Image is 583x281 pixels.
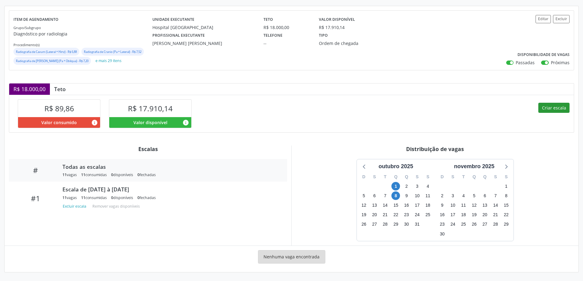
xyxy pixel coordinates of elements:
[502,211,510,219] span: sábado, 22 de novembro de 2025
[470,191,478,200] span: quarta-feira, 5 de novembro de 2025
[369,172,380,182] div: S
[516,59,535,66] label: Passadas
[319,40,394,46] div: Ordem de chegada
[370,220,379,229] span: segunda-feira, 27 de outubro de 2025
[402,201,411,210] span: quinta-feira, 16 de outubro de 2025
[319,15,355,24] label: Valor disponível
[502,182,510,190] span: sábado, 1 de novembro de 2025
[413,220,421,229] span: sexta-feira, 31 de outubro de 2025
[491,191,500,200] span: sexta-feira, 7 de novembro de 2025
[133,119,167,126] span: Valor disponível
[81,195,107,200] div: consumidas
[263,24,310,31] div: R$ 18.000,00
[152,31,205,40] label: Profissional executante
[370,201,379,210] span: segunda-feira, 13 de outubro de 2025
[469,172,480,182] div: Q
[111,195,113,200] span: 0
[480,191,489,200] span: quinta-feira, 6 de novembro de 2025
[319,24,345,31] div: R$ 17.910,14
[538,103,570,113] button: Criar escala
[62,172,67,177] span: 11
[360,211,368,219] span: domingo, 19 de outubro de 2025
[413,201,421,210] span: sexta-feira, 17 de outubro de 2025
[360,191,368,200] span: domingo, 5 de outubro de 2025
[91,119,98,126] i: Valor consumido por agendamentos feitos para este serviço
[13,194,58,203] div: #1
[402,211,411,219] span: quinta-feira, 23 de outubro de 2025
[438,220,447,229] span: domingo, 23 de novembro de 2025
[458,172,469,182] div: T
[263,31,282,40] label: Telefone
[81,172,85,177] span: 11
[402,191,411,200] span: quinta-feira, 9 de outubro de 2025
[480,211,489,219] span: quinta-feira, 20 de novembro de 2025
[62,195,77,200] div: vagas
[359,172,369,182] div: D
[62,195,67,200] span: 11
[391,211,400,219] span: quarta-feira, 22 de outubro de 2025
[438,191,447,200] span: domingo, 2 de novembro de 2025
[470,201,478,210] span: quarta-feira, 12 de novembro de 2025
[13,15,58,24] label: Item de agendamento
[50,86,70,92] div: Teto
[258,250,325,264] div: Nenhuma vaga encontrada
[447,172,458,182] div: S
[16,50,77,54] small: Radiografia de Cavum (Lateral + Hirtz) - R$ 6,88
[370,191,379,200] span: segunda-feira, 6 de outubro de 2025
[491,220,500,229] span: sexta-feira, 28 de novembro de 2025
[16,59,88,63] small: Radiografia de [PERSON_NAME] (Pa + Obliqua) - R$ 7,20
[9,146,287,152] div: Escalas
[502,191,510,200] span: sábado, 8 de novembro de 2025
[449,191,457,200] span: segunda-feira, 3 de novembro de 2025
[459,220,468,229] span: terça-feira, 25 de novembro de 2025
[81,172,107,177] div: consumidas
[360,220,368,229] span: domingo, 26 de outubro de 2025
[376,162,416,171] div: outubro 2025
[470,211,478,219] span: quarta-feira, 19 de novembro de 2025
[402,182,411,190] span: quinta-feira, 2 de outubro de 2025
[391,220,400,229] span: quarta-feira, 29 de outubro de 2025
[137,172,156,177] div: fechadas
[319,31,328,40] label: Tipo
[413,211,421,219] span: sexta-feira, 24 de outubro de 2025
[137,172,140,177] span: 0
[553,15,570,23] button: Excluir
[13,43,39,47] small: Procedimento(s)
[381,211,390,219] span: terça-feira, 21 de outubro de 2025
[263,15,273,24] label: Teto
[381,191,390,200] span: terça-feira, 7 de outubro de 2025
[128,103,173,113] span: R$ 17.910,14
[459,191,468,200] span: terça-feira, 4 de novembro de 2025
[182,119,189,126] i: Valor disponível para agendamentos feitos para este serviço
[424,211,432,219] span: sábado, 25 de outubro de 2025
[437,172,448,182] div: D
[81,195,85,200] span: 11
[480,220,489,229] span: quinta-feira, 27 de novembro de 2025
[137,195,156,200] div: fechadas
[401,172,412,182] div: Q
[480,172,490,182] div: Q
[480,201,489,210] span: quinta-feira, 13 de novembro de 2025
[438,230,447,238] span: domingo, 30 de novembro de 2025
[62,186,278,193] div: Escala de [DATE] à [DATE]
[449,211,457,219] span: segunda-feira, 17 de novembro de 2025
[137,195,140,200] span: 0
[413,191,421,200] span: sexta-feira, 10 de outubro de 2025
[381,201,390,210] span: terça-feira, 14 de outubro de 2025
[391,172,401,182] div: Q
[459,201,468,210] span: terça-feira, 11 de novembro de 2025
[412,172,423,182] div: S
[502,220,510,229] span: sábado, 29 de novembro de 2025
[84,50,141,54] small: Radiografia de Cranio (Pa + Lateral) - R$ 7,52
[536,15,551,23] button: Editar
[111,172,133,177] div: disponíveis
[402,220,411,229] span: quinta-feira, 30 de outubro de 2025
[470,220,478,229] span: quarta-feira, 26 de novembro de 2025
[263,40,310,46] div: --
[13,166,58,175] div: #
[360,201,368,210] span: domingo, 12 de outubro de 2025
[370,211,379,219] span: segunda-feira, 20 de outubro de 2025
[451,162,497,171] div: novembro 2025
[152,24,255,31] div: Hospital [GEOGRAPHIC_DATA]
[518,50,570,60] label: Disponibilidade de vagas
